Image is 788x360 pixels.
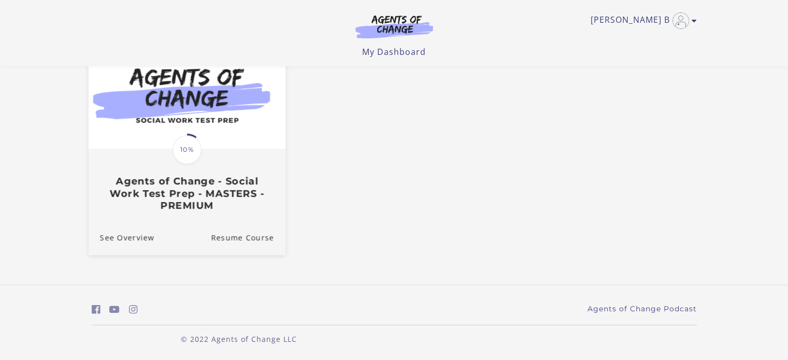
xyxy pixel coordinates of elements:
h3: Agents of Change - Social Work Test Prep - MASTERS - PREMIUM [99,176,274,212]
i: https://www.instagram.com/agentsofchangeprep/ (Open in a new window) [129,305,138,314]
a: Agents of Change - Social Work Test Prep - MASTERS - PREMIUM: See Overview [88,220,154,255]
a: Agents of Change - Social Work Test Prep - MASTERS - PREMIUM: Resume Course [211,220,285,255]
a: https://www.facebook.com/groups/aswbtestprep (Open in a new window) [92,302,101,317]
i: https://www.youtube.com/c/AgentsofChangeTestPrepbyMeaganMitchell (Open in a new window) [109,305,120,314]
i: https://www.facebook.com/groups/aswbtestprep (Open in a new window) [92,305,101,314]
a: Toggle menu [591,12,692,29]
img: Agents of Change Logo [345,15,444,38]
a: https://www.youtube.com/c/AgentsofChangeTestPrepbyMeaganMitchell (Open in a new window) [109,302,120,317]
p: © 2022 Agents of Change LLC [92,334,386,344]
a: My Dashboard [362,46,426,57]
a: https://www.instagram.com/agentsofchangeprep/ (Open in a new window) [129,302,138,317]
span: 10% [173,135,202,164]
a: Agents of Change Podcast [588,304,697,314]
